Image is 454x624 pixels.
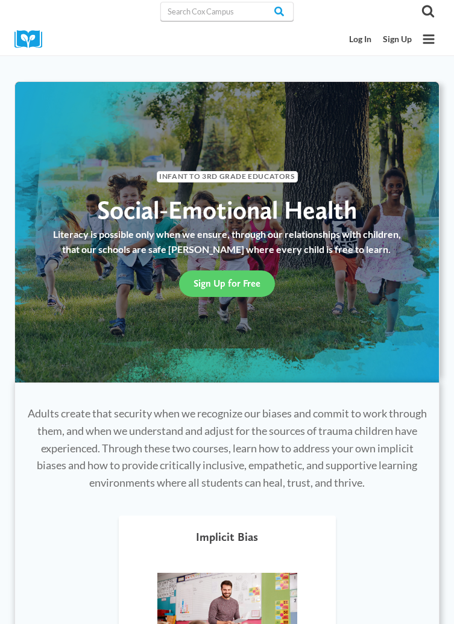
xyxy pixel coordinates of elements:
a: Sign Up for Free [179,270,275,297]
span: Social-Emotional Health [97,195,357,225]
span: Infant to 3rd Grade Educators [157,171,298,183]
input: Search Cox Campus [160,2,294,21]
img: Cox Campus [14,30,51,49]
p: Adults create that security when we recognize our biases and commit to work through them, and whe... [27,405,427,491]
button: Open menu [418,28,440,50]
a: Log In [343,29,377,50]
span: that our schools are safe [PERSON_NAME] where every child is free to learn. [62,243,391,255]
a: Sign Up [377,29,417,50]
span: Literacy is possible only when we ensure, through our relationships with children, [53,228,401,240]
h5: Implicit Bias [196,530,258,544]
span: Sign Up for Free [194,278,260,289]
nav: Secondary Mobile Navigation [343,29,417,50]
